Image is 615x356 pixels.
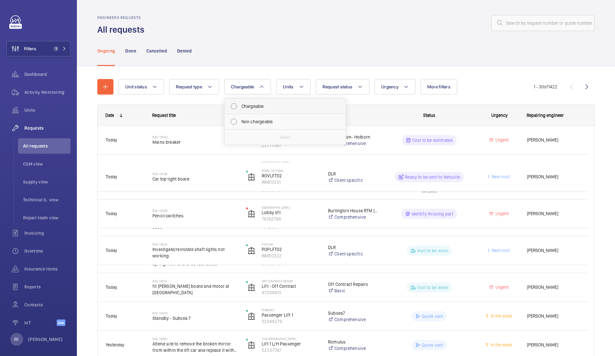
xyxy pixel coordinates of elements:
span: [PERSON_NAME] [527,136,581,144]
span: Next visit [490,174,510,179]
span: Today [106,137,117,142]
span: Today [106,211,117,216]
span: [PERSON_NAME] [527,247,581,254]
span: Yesterday [106,342,124,347]
p: Subsea7 [262,308,320,312]
span: Today [106,248,117,253]
span: Urgency [491,113,508,118]
a: Basic [328,287,378,294]
span: of [544,84,548,89]
p: DLR [328,171,378,177]
span: Dashboard [24,71,70,77]
div: Press SPACE to select this row. [98,273,589,302]
span: Next visit [490,248,510,253]
p: Subsea7 [328,310,378,316]
p: Off Contract Repair [262,279,320,283]
span: Car top light board [152,176,238,182]
span: In the week [489,313,512,319]
p: Lift 1 L/H Passenger [262,341,320,347]
h2: Engineers requests [97,15,148,20]
a: Client specific [328,177,378,183]
img: elevator.svg [248,341,255,349]
p: 78182794 [262,216,320,222]
span: 1 [53,46,59,51]
p: Identify missing part [412,211,454,217]
span: Urgent [494,285,509,290]
h2: R25-13500 [152,311,238,315]
a: Client specific [328,251,378,257]
p: WME0322 [262,253,320,259]
span: [PERSON_NAME] [527,312,581,320]
span: Repairing engineer [527,113,564,118]
div: Press SPACE to select this row. [98,302,589,331]
p: Denied [177,48,192,54]
p: Visit to be done [417,247,448,254]
span: Urgency [381,84,398,89]
span: All requests [23,143,70,149]
p: DLR [328,244,378,251]
p: Visit to be done [417,284,448,291]
span: Requests [24,125,70,131]
p: [PERSON_NAME] [28,336,63,343]
button: Request type [169,79,219,94]
span: Request title [152,113,176,118]
div: Press SPACE to select this row. [98,126,589,155]
a: Comprehensive [328,345,378,352]
a: Comprehensive [328,316,378,323]
p: Uncommon- Holborn [328,134,378,140]
p: 52357747 [262,347,320,353]
p: Romulus [328,339,378,345]
p: Lobby lift [262,209,320,216]
p: POPLFT02 [262,246,320,253]
h2: R25-13523 [152,242,238,246]
p: Cancelled [146,48,167,54]
span: Insurance items [24,266,70,272]
span: Request type [176,84,202,89]
p: Quote sent [422,313,443,320]
span: Units [24,107,70,113]
p: Ready to be sent to Netsuite [405,174,460,180]
span: Today [106,285,117,290]
p: RF [14,336,19,343]
button: Request status [316,79,370,94]
span: Investigate/reinstate shaft lights not working [152,246,238,259]
span: Mains breaker [152,139,238,145]
span: Repair team view [23,214,70,221]
img: elevator.svg [248,173,255,181]
a: Comprehensive [328,140,378,147]
p: [GEOGRAPHIC_DATA] [262,206,320,209]
span: Status [423,113,435,118]
p: Poplar [262,242,320,246]
p: ROVLFT02 [262,173,320,179]
img: elevator.svg [248,210,255,218]
h2: R25-13536 [152,172,238,176]
span: Invoicing [24,230,70,236]
span: Request status [323,84,353,89]
p: Reset [280,134,291,141]
span: Standby - Subsea 7 [152,315,238,321]
span: Urgent [494,211,509,216]
button: Chargeable [224,79,271,94]
img: elevator.svg [248,312,255,320]
span: More filters [427,84,450,89]
span: Units [283,84,293,89]
span: Reports [24,284,70,290]
span: Filters [24,45,36,52]
div: Date [105,113,114,118]
span: Activity Monitoring [24,89,70,95]
button: Urgency [374,79,415,94]
span: Supply view [23,179,70,185]
p: Burlington House RTM [DOMAIN_NAME] [328,207,378,214]
p: Off Contract Repairs [328,281,378,287]
p: 52366275 [262,318,320,325]
span: 1 - 30 1422 [534,85,557,89]
p: 22777387 [262,142,320,149]
img: elevator.svg [248,247,255,255]
p: Royal Victoria [262,169,320,173]
button: Unit status [119,79,164,94]
span: Attend site to remove the broken mirror from within the lift car and replace it with a new mirror [152,341,238,353]
span: [PERSON_NAME] [527,341,581,349]
span: Beta [57,320,65,326]
span: Chargeable [231,84,254,89]
span: fit [PERSON_NAME] board and motor at [GEOGRAPHIC_DATA] [152,283,238,296]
